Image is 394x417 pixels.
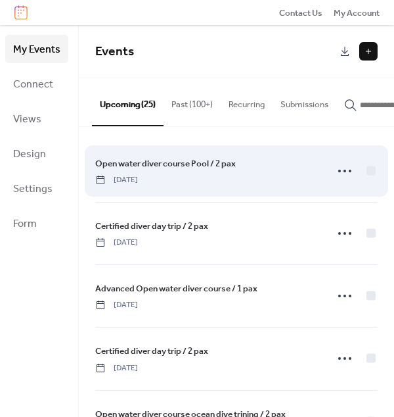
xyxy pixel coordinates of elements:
button: Upcoming (25) [92,78,164,126]
span: Open water diver course Pool / 2 pax [95,157,236,170]
span: Views [13,109,41,130]
span: Advanced Open water diver course / 1 pax [95,282,257,295]
span: Design [13,144,46,164]
img: logo [14,5,28,20]
span: My Events [13,39,60,60]
a: Form [5,209,68,237]
a: Advanced Open water diver course / 1 pax [95,282,257,296]
span: [DATE] [95,299,138,311]
a: My Events [5,35,68,63]
span: Connect [13,74,53,95]
a: Settings [5,174,68,203]
a: Connect [5,70,68,98]
span: Form [13,214,37,234]
span: Events [95,39,134,64]
span: [DATE] [95,174,138,186]
span: Settings [13,179,53,199]
a: Certified diver day trip / 2 pax [95,219,208,233]
span: My Account [334,7,380,20]
a: Certified diver day trip / 2 pax [95,344,208,358]
button: Past (100+) [164,78,221,124]
span: [DATE] [95,362,138,374]
span: [DATE] [95,237,138,249]
a: Views [5,105,68,133]
span: Certified diver day trip / 2 pax [95,220,208,233]
a: Open water diver course Pool / 2 pax [95,157,236,171]
a: Design [5,139,68,168]
button: Recurring [221,78,273,124]
a: My Account [334,6,380,19]
button: Submissions [273,78,336,124]
a: Contact Us [279,6,322,19]
span: Contact Us [279,7,322,20]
